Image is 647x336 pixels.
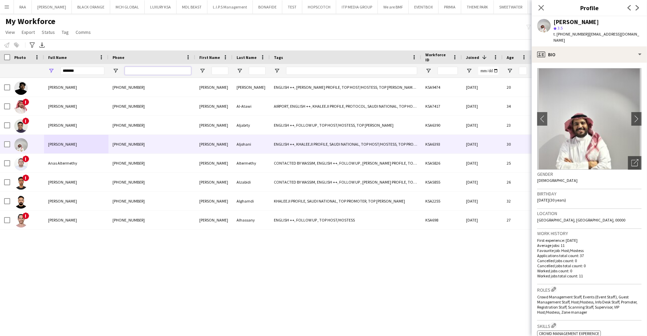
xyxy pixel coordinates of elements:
[553,19,599,25] div: [PERSON_NAME]
[108,154,195,172] div: [PHONE_NUMBER]
[72,0,110,14] button: BLACK ORANGE
[195,135,232,153] div: [PERSON_NAME]
[537,238,642,243] p: First experience: [DATE]
[503,211,531,229] div: 27
[537,263,642,268] p: Cancelled jobs total count: 0
[553,31,589,37] span: t. [PHONE_NUMBER]
[39,28,58,37] a: Status
[421,97,462,115] div: KSA7417
[537,243,642,248] p: Average jobs: 11
[537,217,625,223] span: [GEOGRAPHIC_DATA], [GEOGRAPHIC_DATA], 00000
[462,116,503,134] div: [DATE]
[73,28,94,37] a: Comms
[48,217,77,223] span: [PERSON_NAME]
[274,55,283,60] span: Tags
[537,230,642,236] h3: Work history
[48,55,67,60] span: Full Name
[503,192,531,210] div: 32
[378,0,409,14] button: We are BMF
[462,173,503,191] div: [DATE]
[503,78,531,97] div: 20
[110,0,145,14] button: MCH GLOBAL
[438,67,458,75] input: Workforce ID Filter Input
[270,173,421,191] div: CONTACTED BY WASSIM, ENGLISH ++, FOLLOW UP , [PERSON_NAME] PROFILE, TOP HOST/HOSTESS, TOP PROMOTE...
[14,176,28,190] img: Anas Alzabidi
[145,0,177,14] button: LUXURY KSA
[108,78,195,97] div: [PHONE_NUMBER]
[558,25,563,30] span: 3.5
[503,135,531,153] div: 30
[532,3,647,12] h3: Profile
[531,97,565,115] div: 3.8
[461,0,494,14] button: THEME PARK
[14,138,28,152] img: Anas Aljohani
[14,81,28,95] img: Anas Alkhalili
[537,268,642,273] p: Worked jobs count: 0
[108,135,195,153] div: [PHONE_NUMBER]
[14,157,28,171] img: Anas Altermethy
[537,68,642,170] img: Crew avatar or photo
[60,67,104,75] input: Full Name Filter Input
[3,28,18,37] a: View
[336,0,378,14] button: ITP MEDIA GROUP
[503,173,531,191] div: 26
[462,97,503,115] div: [DATE]
[270,211,421,229] div: ENGLISH ++, FOLLOW UP , TOP HOST/HOSTESS
[537,178,578,183] span: [DEMOGRAPHIC_DATA]
[537,322,642,329] h3: Skills
[537,253,642,258] p: Applications total count: 37
[507,68,513,74] button: Open Filter Menu
[22,212,29,219] span: !
[108,173,195,191] div: [PHONE_NUMBER]
[270,135,421,153] div: ENGLISH ++, KHALEEJI PROFILE, SAUDI NATIONAL, TOP HOST/HOSTESS, TOP PROMOTER, TOP SUPERVISOR, TOP...
[14,195,28,209] img: Anas Alghamdi
[537,286,642,293] h3: Roles
[528,0,568,14] button: THE LACE CHECK
[42,29,55,35] span: Status
[14,119,28,133] img: Anas Aljabrty
[253,0,282,14] button: BONAFIDE
[14,214,28,228] img: Anas Alhassany
[48,161,77,166] span: Anas Altermethy
[232,135,270,153] div: Aljohani
[232,116,270,134] div: Aljabrty
[503,116,531,134] div: 23
[494,0,528,14] button: SWEETWATER
[48,198,77,204] span: [PERSON_NAME]
[421,173,462,191] div: KSA5855
[108,116,195,134] div: [PHONE_NUMBER]
[503,154,531,172] div: 25
[48,180,77,185] span: [PERSON_NAME]
[537,191,642,197] h3: Birthday
[425,68,431,74] button: Open Filter Menu
[421,116,462,134] div: KSA6390
[232,192,270,210] div: Alghamdi
[195,154,232,172] div: [PERSON_NAME]
[232,154,270,172] div: Altermethy
[108,192,195,210] div: [PHONE_NUMBER]
[22,29,35,35] span: Export
[195,192,232,210] div: [PERSON_NAME]
[199,68,205,74] button: Open Filter Menu
[195,78,232,97] div: [PERSON_NAME]
[421,78,462,97] div: KSA9474
[270,116,421,134] div: ENGLISH ++, FOLLOW UP , TOP HOST/HOSTESS, TOP [PERSON_NAME]
[199,55,220,60] span: First Name
[270,154,421,172] div: CONTACTED BY WASSIM, ENGLISH ++, FOLLOW UP , [PERSON_NAME] PROFILE, TOP HOST/HOSTESS, TOP PROMOTE...
[232,78,270,97] div: [PERSON_NAME]
[32,0,72,14] button: [PERSON_NAME]
[125,67,191,75] input: Phone Filter Input
[38,41,46,49] app-action-btn: Export XLSX
[48,68,54,74] button: Open Filter Menu
[28,41,36,49] app-action-btn: Advanced filters
[466,68,472,74] button: Open Filter Menu
[270,97,421,115] div: AIRPORT, ENGLISH ++, KHALEEJI PROFILE, PROTOCOL, SAUDI NATIONAL, TOP HOST/HOSTESS, TOP [PERSON_NAME]
[503,97,531,115] div: 34
[537,248,642,253] p: Favourite job: Host/Hostess
[282,0,302,14] button: TEST
[5,16,55,26] span: My Workforce
[478,67,499,75] input: Joined Filter Input
[195,173,232,191] div: [PERSON_NAME]
[531,116,565,134] div: 4.5
[466,55,479,60] span: Joined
